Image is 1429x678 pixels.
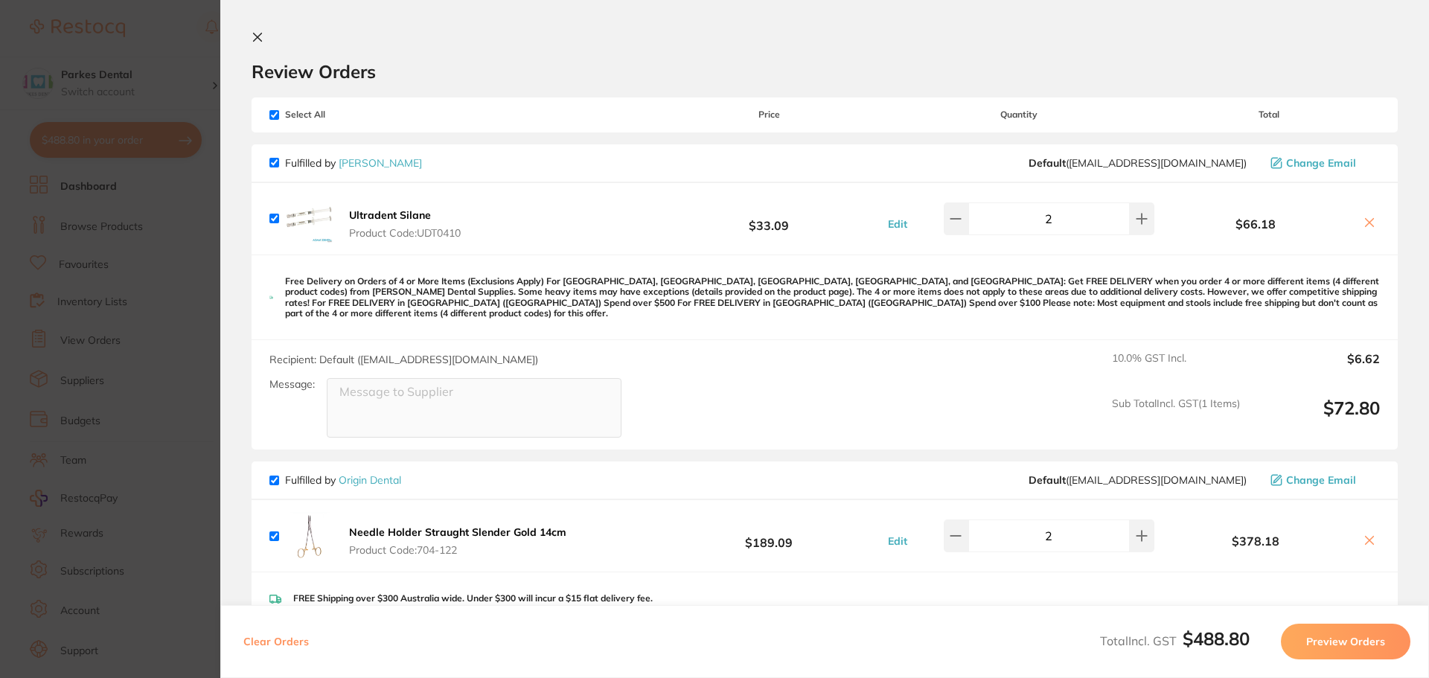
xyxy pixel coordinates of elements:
[269,109,418,120] span: Select All
[349,544,566,556] span: Product Code: 704-122
[1100,633,1250,648] span: Total Incl. GST
[1158,217,1353,231] b: $66.18
[658,522,880,550] b: $189.09
[880,109,1158,120] span: Quantity
[1286,157,1356,169] span: Change Email
[658,109,880,120] span: Price
[285,195,333,243] img: NWY1c2plZQ
[1029,473,1066,487] b: Default
[285,157,422,169] p: Fulfilled by
[1029,474,1247,486] span: info@origindental.com.au
[349,227,461,239] span: Product Code: UDT0410
[239,624,313,659] button: Clear Orders
[285,276,1380,319] p: Free Delivery on Orders of 4 or More Items (Exclusions Apply) For [GEOGRAPHIC_DATA], [GEOGRAPHIC_...
[1252,352,1380,385] output: $6.62
[1029,157,1247,169] span: save@adamdental.com.au
[1158,534,1353,548] b: $378.18
[658,205,880,232] b: $33.09
[269,353,538,366] span: Recipient: Default ( [EMAIL_ADDRESS][DOMAIN_NAME] )
[349,525,566,539] b: Needle Holder Straught Slender Gold 14cm
[293,593,653,604] p: FREE Shipping over $300 Australia wide. Under $300 will incur a $15 flat delivery fee.
[1183,627,1250,650] b: $488.80
[345,525,571,557] button: Needle Holder Straught Slender Gold 14cm Product Code:704-122
[1158,109,1380,120] span: Total
[285,474,401,486] p: Fulfilled by
[1286,474,1356,486] span: Change Email
[1266,473,1380,487] button: Change Email
[285,512,333,560] img: Z3ZxYmZvZA
[339,473,401,487] a: Origin Dental
[1281,624,1410,659] button: Preview Orders
[339,156,422,170] a: [PERSON_NAME]
[883,217,912,231] button: Edit
[1112,352,1240,385] span: 10.0 % GST Incl.
[883,534,912,548] button: Edit
[1252,397,1380,438] output: $72.80
[1029,156,1066,170] b: Default
[269,378,315,391] label: Message:
[1112,397,1240,438] span: Sub Total Incl. GST ( 1 Items)
[349,208,431,222] b: Ultradent Silane
[345,208,465,240] button: Ultradent Silane Product Code:UDT0410
[1266,156,1380,170] button: Change Email
[252,60,1398,83] h2: Review Orders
